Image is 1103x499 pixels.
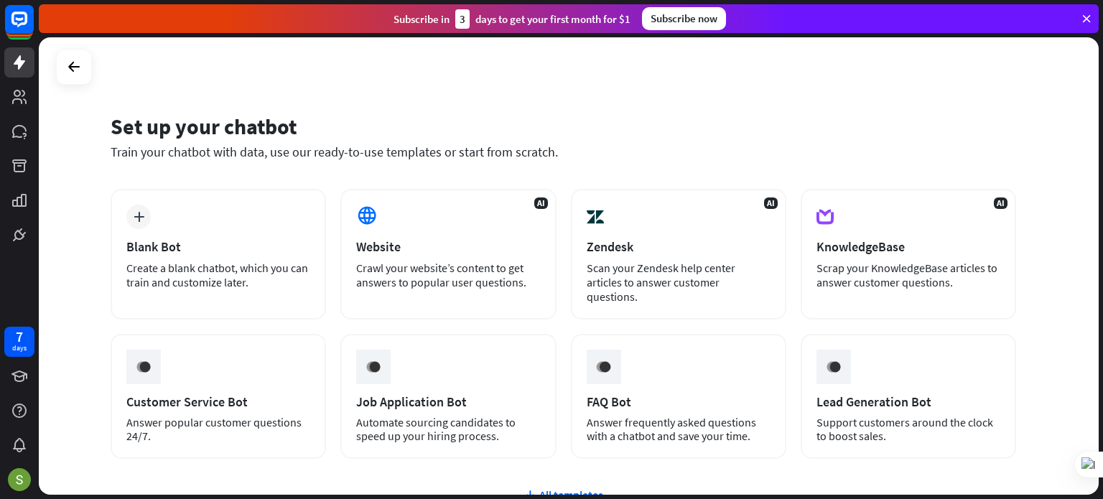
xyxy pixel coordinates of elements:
[4,327,34,357] a: 7 days
[394,9,630,29] div: Subscribe in days to get your first month for $1
[642,7,726,30] div: Subscribe now
[12,343,27,353] div: days
[455,9,470,29] div: 3
[16,330,23,343] div: 7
